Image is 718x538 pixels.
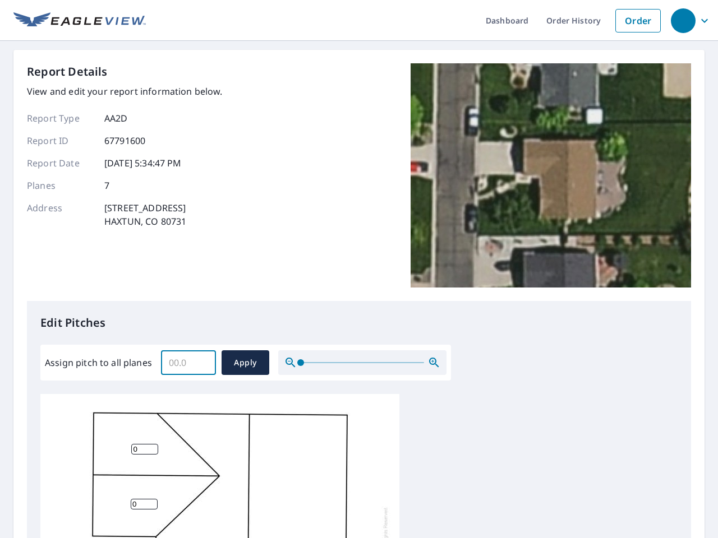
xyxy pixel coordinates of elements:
p: Report Date [27,156,94,170]
p: Edit Pitches [40,314,678,331]
p: View and edit your report information below. [27,85,223,98]
p: Report ID [27,134,94,147]
button: Apply [222,350,269,375]
p: 7 [104,179,109,192]
p: AA2D [104,112,128,125]
p: Report Details [27,63,108,80]
a: Order [615,9,661,33]
p: [DATE] 5:34:47 PM [104,156,182,170]
p: [STREET_ADDRESS] HAXTUN, CO 80731 [104,201,186,228]
p: 67791600 [104,134,145,147]
p: Planes [27,179,94,192]
img: Top image [411,63,691,287]
span: Apply [231,356,260,370]
input: 00.0 [161,347,216,378]
p: Report Type [27,112,94,125]
p: Address [27,201,94,228]
label: Assign pitch to all planes [45,356,152,369]
img: EV Logo [13,12,146,29]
